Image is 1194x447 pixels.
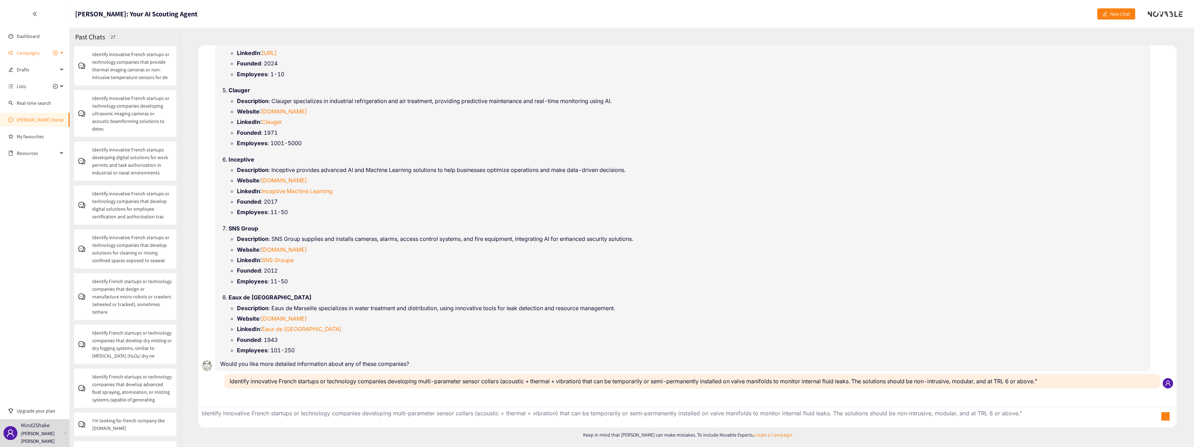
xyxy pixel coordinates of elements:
p: Identify innovative French startups or technology companies that provide thermal imaging cameras ... [92,50,172,81]
strong: Inceptive [229,156,254,163]
span: sound [8,50,13,55]
span: comment [78,245,92,252]
strong: Founded [237,129,261,136]
iframe: Chat Widget [1081,372,1194,447]
li: : 101-250 [237,346,1145,354]
strong: Employees [237,140,268,147]
a: [DOMAIN_NAME] [261,246,307,253]
p: Identify innovative French startups or technology companies that develop digital solutions for em... [92,190,172,220]
strong: Eaux de [GEOGRAPHIC_DATA] [229,294,311,301]
li: : 2024 [237,60,1145,67]
li: : 2017 [237,198,1145,205]
a: Eaux de [GEOGRAPHIC_DATA] [262,326,341,332]
a: [DOMAIN_NAME] [261,108,307,115]
h2: Past Chats [75,32,105,42]
strong: Founded [237,267,261,274]
li: : [237,177,1145,184]
li: : [237,325,1145,333]
strong: Employees [237,347,268,354]
div: Widget de chat [1081,372,1194,447]
strong: Founded [237,60,261,67]
span: comment [78,62,92,69]
strong: Website [237,246,260,253]
li: : [237,315,1145,322]
a: [DOMAIN_NAME] [261,315,307,322]
li: : [237,49,1145,57]
span: plus-circle [53,84,58,89]
li: : 1-10 [237,70,1145,78]
span: edit [1103,11,1107,17]
strong: Description [237,235,269,242]
span: unordered-list [8,84,13,89]
p: Identify innovative French startups or technology companies developing ultrasonic imaging cameras... [92,94,172,133]
strong: Founded [237,198,261,205]
li: : Eaux de Marseille specializes in water treatment and distribution, using innovative tools for l... [237,304,1145,312]
span: plus-circle [53,50,58,55]
li: : [237,187,1145,195]
li: : 1943 [237,336,1145,344]
a: [URL] [262,49,277,56]
button: editNew Chat [1097,8,1135,19]
strong: LinkedIn [237,326,260,332]
strong: LinkedIn [237,49,260,56]
strong: Website [237,177,260,184]
li: : 1971 [237,129,1145,136]
span: comment [78,385,92,392]
span: comment [78,110,92,117]
div: Chat conversation [198,45,1177,407]
strong: Description [237,97,269,104]
strong: SNS Group [229,225,258,232]
li: : [237,246,1145,253]
a: [DOMAIN_NAME] [261,177,307,184]
a: create a Campaign [754,432,792,438]
p: Identify French startups or technology companies that develop advanced fluid spraying, atomizatio... [92,373,172,403]
strong: LinkedIn [237,188,260,195]
a: Clauger [262,118,282,125]
span: comment [78,158,92,165]
span: edit [8,67,13,72]
strong: Employees [237,71,268,78]
span: trophy [8,408,13,413]
span: Lists [17,79,26,93]
p: Mind2Shake [21,421,50,430]
span: New Chat [1110,10,1130,18]
li: : 11-50 [237,277,1145,285]
a: Inceptive Machine Learning [262,188,333,195]
span: Campaigns [17,46,40,60]
span: book [8,151,13,156]
span: Resources [17,146,58,160]
strong: Employees [237,278,268,285]
a: My favourites [17,130,64,143]
textarea: Ask Scott anything about innovative companies you are searching for... [198,407,1152,428]
strong: Description [237,305,269,312]
span: comment [78,421,92,428]
a: SNS Groupe [262,257,294,264]
span: user [6,429,15,437]
span: Drafts [17,63,58,77]
strong: Website [237,108,260,115]
p: Identify innovative French startups or technology companies that develop solutions for cleaning o... [92,234,172,264]
strong: Website [237,315,260,322]
li: : Inceptive provides advanced AI and Machine Learning solutions to help businesses optimize opera... [237,166,1145,174]
strong: Employees [237,209,268,215]
li: : [237,108,1145,115]
p: Identify French startups or technology companies that design or manufacture micro-robots or crawl... [92,277,172,316]
a: [PERSON_NAME] (beta) [17,117,64,123]
div: 27 [109,33,118,41]
li: : 2012 [237,267,1145,274]
li: : SNS Group supplies and installs cameras, alarms, access control systems, and fire equipment, in... [237,235,1145,243]
li: : [237,256,1145,264]
strong: LinkedIn [237,257,260,264]
p: [PERSON_NAME] [PERSON_NAME] [21,430,61,445]
p: Would you like more detailed information about any of these companies? [220,360,1145,368]
strong: LinkedIn [237,118,260,125]
li: : [237,118,1145,126]
p: Keep in mind that [PERSON_NAME] can make mistakes. To include Novable Experts, [198,431,1177,439]
li: : 11-50 [237,208,1145,216]
span: comment [78,202,92,209]
li: : Clauger specializes in industrial refrigeration and air treatment, providing predictive mainten... [237,97,1145,105]
p: Identify innovative French startups or technology companies developing multi-parameter sensor col... [230,377,1155,385]
p: i'm looking for french company like [DOMAIN_NAME] [92,417,172,432]
span: comment [78,341,92,348]
p: Identify French startups or technology companies that develop dry misting or dry fogging systems,... [92,329,172,360]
